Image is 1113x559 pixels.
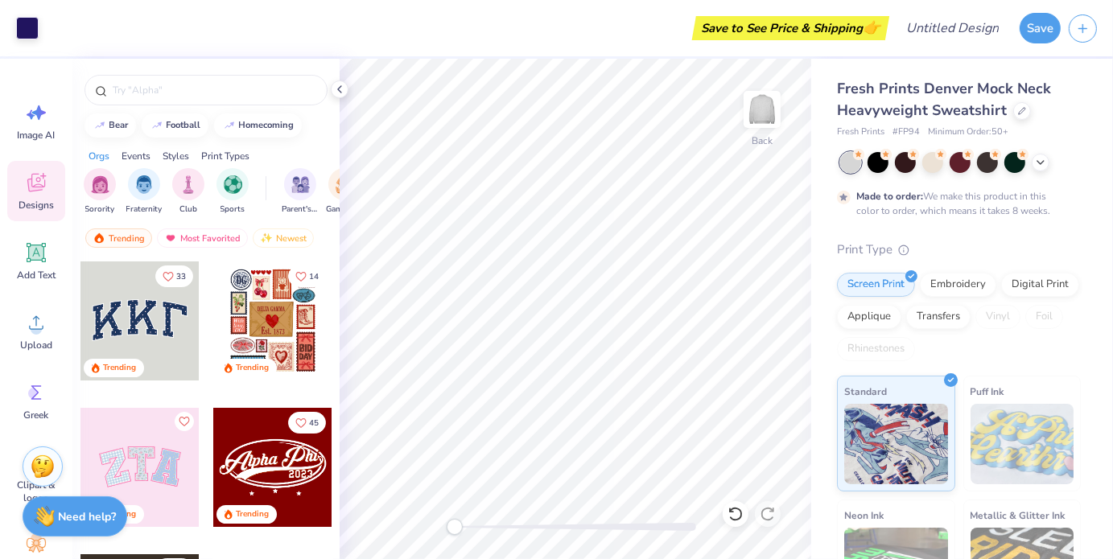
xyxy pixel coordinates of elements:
[837,273,915,297] div: Screen Print
[122,149,150,163] div: Events
[844,404,948,484] img: Standard
[844,383,887,400] span: Standard
[24,409,49,421] span: Greek
[837,79,1051,120] span: Fresh Prints Denver Mock Neck Heavyweight Sweatshirt
[336,175,354,194] img: Game Day Image
[260,232,273,244] img: newest.gif
[291,175,310,194] img: Parent's Weekend Image
[253,228,314,248] div: Newest
[150,121,163,130] img: trend_line.gif
[928,125,1008,139] span: Minimum Order: 50 +
[844,507,884,524] span: Neon Ink
[856,189,1054,218] div: We make this product in this color to order, which means it takes 8 weeks.
[84,168,116,216] button: filter button
[109,121,129,129] div: bear
[863,18,880,37] span: 👉
[975,305,1020,329] div: Vinyl
[10,479,63,504] span: Clipart & logos
[176,273,186,281] span: 33
[19,199,54,212] span: Designs
[17,269,56,282] span: Add Text
[214,113,302,138] button: homecoming
[971,383,1004,400] span: Puff Ink
[18,129,56,142] span: Image AI
[59,509,117,524] strong: Need help?
[163,149,189,163] div: Styles
[906,305,971,329] div: Transfers
[837,240,1081,259] div: Print Type
[326,168,363,216] div: filter for Game Day
[837,305,901,329] div: Applique
[142,113,208,138] button: football
[288,412,326,434] button: Like
[20,339,52,351] span: Upload
[216,168,249,216] button: filter button
[236,362,269,374] div: Trending
[326,168,363,216] button: filter button
[85,228,152,248] div: Trending
[288,265,326,287] button: Like
[971,507,1066,524] span: Metallic & Glitter Ink
[126,168,163,216] div: filter for Fraternity
[309,419,319,427] span: 45
[282,203,319,216] span: Parent's Weekend
[172,168,204,216] div: filter for Club
[93,121,106,130] img: trend_line.gif
[172,168,204,216] button: filter button
[309,273,319,281] span: 14
[155,265,193,287] button: Like
[892,125,920,139] span: # FP94
[1020,13,1061,43] button: Save
[91,175,109,194] img: Sorority Image
[126,203,163,216] span: Fraternity
[84,168,116,216] div: filter for Sorority
[89,149,109,163] div: Orgs
[236,508,269,520] div: Trending
[746,93,778,125] img: Back
[326,203,363,216] span: Game Day
[224,175,242,194] img: Sports Image
[920,273,996,297] div: Embroidery
[179,175,197,194] img: Club Image
[1025,305,1063,329] div: Foil
[856,190,923,203] strong: Made to order:
[447,519,463,535] div: Accessibility label
[223,121,236,130] img: trend_line.gif
[167,121,201,129] div: football
[971,404,1074,484] img: Puff Ink
[103,362,136,374] div: Trending
[752,134,773,148] div: Back
[1001,273,1079,297] div: Digital Print
[175,412,194,431] button: Like
[157,228,248,248] div: Most Favorited
[111,82,317,98] input: Try "Alpha"
[239,121,295,129] div: homecoming
[85,113,136,138] button: bear
[696,16,885,40] div: Save to See Price & Shipping
[216,168,249,216] div: filter for Sports
[179,203,197,216] span: Club
[93,232,105,244] img: trending.gif
[282,168,319,216] button: filter button
[837,125,884,139] span: Fresh Prints
[893,12,1012,44] input: Untitled Design
[135,175,153,194] img: Fraternity Image
[164,232,177,244] img: most_fav.gif
[85,203,115,216] span: Sorority
[282,168,319,216] div: filter for Parent's Weekend
[837,337,915,361] div: Rhinestones
[201,149,249,163] div: Print Types
[126,168,163,216] button: filter button
[221,203,245,216] span: Sports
